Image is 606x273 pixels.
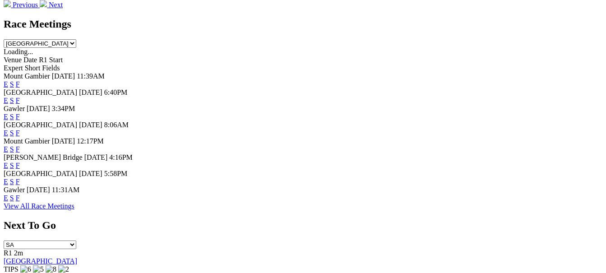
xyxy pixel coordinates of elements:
[10,178,14,185] a: S
[4,113,8,120] a: E
[52,105,75,112] span: 3:34PM
[52,72,75,80] span: [DATE]
[16,178,20,185] a: F
[49,1,63,9] span: Next
[4,170,77,177] span: [GEOGRAPHIC_DATA]
[4,1,40,9] a: Previous
[27,186,50,194] span: [DATE]
[42,64,60,72] span: Fields
[84,153,108,161] span: [DATE]
[16,162,20,169] a: F
[4,162,8,169] a: E
[10,162,14,169] a: S
[4,265,19,273] span: TIPS
[10,194,14,202] a: S
[10,80,14,88] a: S
[10,97,14,104] a: S
[4,97,8,104] a: E
[14,249,23,257] span: 2m
[77,137,104,145] span: 12:17PM
[4,153,83,161] span: [PERSON_NAME] Bridge
[4,48,33,56] span: Loading...
[4,257,77,265] a: [GEOGRAPHIC_DATA]
[104,170,128,177] span: 5:58PM
[16,194,20,202] a: F
[23,56,37,64] span: Date
[27,105,50,112] span: [DATE]
[52,186,80,194] span: 11:31AM
[4,80,8,88] a: E
[16,129,20,137] a: F
[13,1,38,9] span: Previous
[25,64,41,72] span: Short
[52,137,75,145] span: [DATE]
[10,145,14,153] a: S
[4,121,77,129] span: [GEOGRAPHIC_DATA]
[16,97,20,104] a: F
[4,105,25,112] span: Gawler
[79,170,102,177] span: [DATE]
[4,186,25,194] span: Gawler
[16,80,20,88] a: F
[104,88,128,96] span: 6:40PM
[79,88,102,96] span: [DATE]
[4,137,50,145] span: Mount Gambier
[4,64,23,72] span: Expert
[16,113,20,120] a: F
[4,145,8,153] a: E
[109,153,133,161] span: 4:16PM
[4,219,602,231] h2: Next To Go
[4,194,8,202] a: E
[4,56,22,64] span: Venue
[39,56,63,64] span: R1 Start
[4,178,8,185] a: E
[4,72,50,80] span: Mount Gambier
[4,202,74,210] a: View All Race Meetings
[79,121,102,129] span: [DATE]
[4,249,12,257] span: R1
[10,113,14,120] a: S
[4,129,8,137] a: E
[4,88,77,96] span: [GEOGRAPHIC_DATA]
[77,72,105,80] span: 11:39AM
[16,145,20,153] a: F
[10,129,14,137] a: S
[104,121,129,129] span: 8:06AM
[40,1,63,9] a: Next
[4,18,602,30] h2: Race Meetings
